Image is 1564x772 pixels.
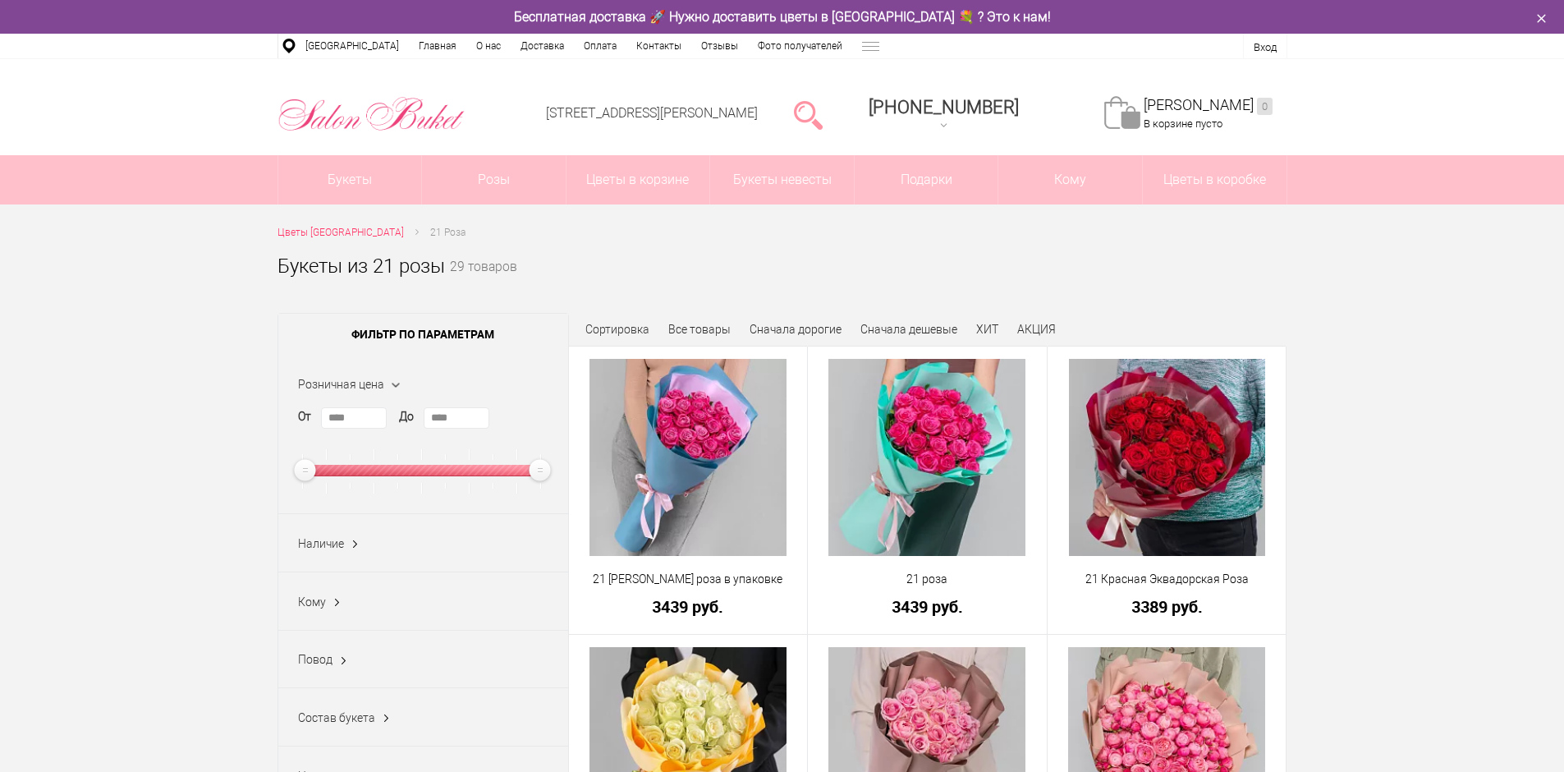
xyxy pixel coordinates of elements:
span: Кому [998,155,1142,204]
a: Цветы в коробке [1143,155,1287,204]
span: Наличие [298,537,344,550]
a: 3439 руб. [819,598,1036,615]
small: 29 товаров [450,261,517,301]
a: Розы [422,155,566,204]
a: 21 [PERSON_NAME] роза в упаковке [580,571,797,588]
a: [STREET_ADDRESS][PERSON_NAME] [546,105,758,121]
img: Цветы Нижний Новгород [277,93,466,136]
a: Все товары [668,323,731,336]
a: [PHONE_NUMBER] [859,91,1029,138]
a: 21 роза [819,571,1036,588]
img: 21 Красная Эквадорская Роза [1069,359,1265,556]
a: Сначала дорогие [750,323,842,336]
span: Розничная цена [298,378,384,391]
ins: 0 [1257,98,1273,115]
span: В корзине пусто [1144,117,1222,130]
a: Отзывы [691,34,748,58]
span: 21 Роза [430,227,466,238]
a: 3389 руб. [1058,598,1276,615]
span: Кому [298,595,326,609]
a: АКЦИЯ [1017,323,1056,336]
h1: Букеты из 21 розы [277,251,445,281]
label: От [298,408,311,425]
span: Повод [298,653,333,666]
span: Сортировка [585,323,649,336]
a: Букеты [278,155,422,204]
a: Цветы в корзине [566,155,710,204]
a: Фото получателей [748,34,852,58]
div: Бесплатная доставка 🚀 Нужно доставить цветы в [GEOGRAPHIC_DATA] 💐 ? Это к нам! [265,8,1300,25]
a: Букеты невесты [710,155,854,204]
a: Доставка [511,34,574,58]
a: [PERSON_NAME] [1144,96,1273,115]
label: До [399,408,414,425]
a: Цветы [GEOGRAPHIC_DATA] [277,224,404,241]
a: Сначала дешевые [860,323,957,336]
a: ХИТ [976,323,998,336]
span: Цветы [GEOGRAPHIC_DATA] [277,227,404,238]
a: [GEOGRAPHIC_DATA] [296,34,409,58]
a: Оплата [574,34,626,58]
span: [PHONE_NUMBER] [869,97,1019,117]
span: Фильтр по параметрам [278,314,568,355]
a: О нас [466,34,511,58]
span: Состав букета [298,711,375,724]
a: Подарки [855,155,998,204]
a: Вход [1254,41,1277,53]
a: Главная [409,34,466,58]
a: 3439 руб. [580,598,797,615]
a: 21 Красная Эквадорская Роза [1058,571,1276,588]
img: 21 Малиновая роза в упаковке [589,359,787,556]
img: 21 роза [828,359,1025,556]
a: Контакты [626,34,691,58]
